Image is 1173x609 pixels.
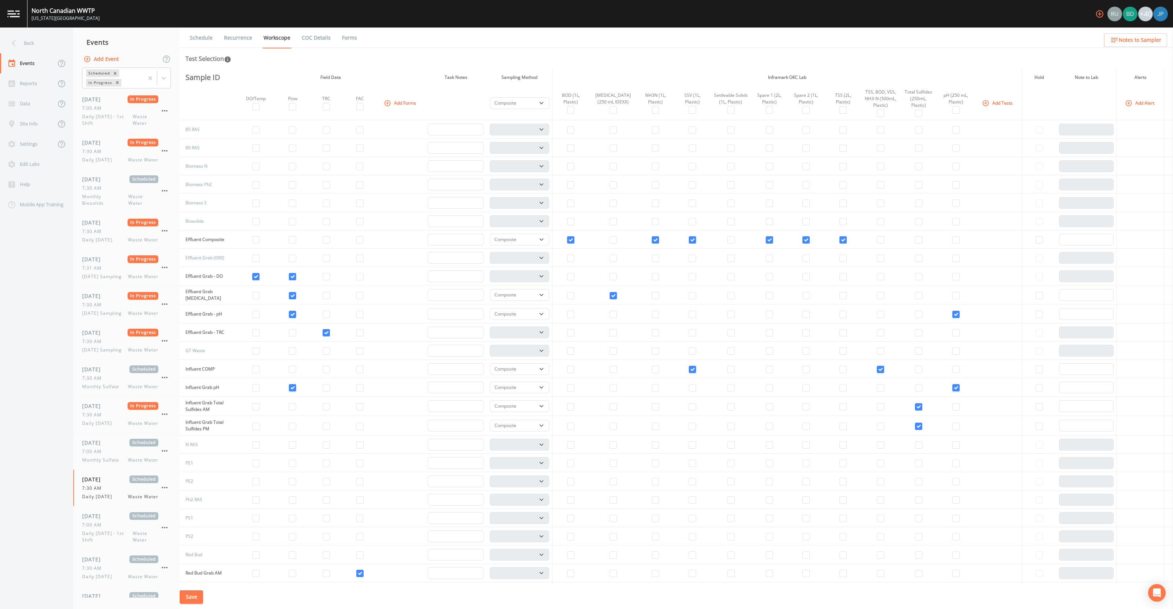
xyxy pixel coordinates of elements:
[180,416,229,435] td: Influent Grab Total Sulfides PM
[128,193,158,207] span: Waste Water
[82,412,106,418] span: 7:30 AM
[313,95,340,102] div: TRC
[180,139,229,157] td: 89 RAS
[180,590,203,604] button: Save
[1022,69,1056,86] th: Hold
[1138,7,1153,21] div: +40
[82,273,126,280] span: [DATE] Sampling
[128,292,159,300] span: In Progress
[180,305,229,323] td: Effluent Grab - pH
[128,219,159,226] span: In Progress
[82,383,124,390] span: Monthly Sulfate
[128,157,158,163] span: Waste Water
[113,79,121,87] div: Remove In Progress
[82,148,106,155] span: 7:30 AM
[73,133,180,169] a: [DATE]In Progress7:30 AMDaily [DATE]Waste Water
[128,273,158,280] span: Waste Water
[73,433,180,470] a: [DATE]Scheduled7:00 AMMonthly SulfateWaste Water
[382,97,419,109] button: Add Forms
[1107,7,1122,21] div: Russell Schindler
[1107,7,1122,21] img: a5c06d64ce99e847b6841ccd0307af82
[129,365,158,373] span: Scheduled
[791,92,822,105] div: Spare 2 (1L, Plastic)
[82,157,117,163] span: Daily [DATE]
[111,69,119,77] div: Remove Scheduled
[180,267,229,285] td: Effluent Grab - DO
[279,95,307,102] div: Flow
[981,97,1015,109] button: Add Tests
[73,286,180,323] a: [DATE]In Progress7:30 AM[DATE] SamplingWaste Water
[73,550,180,586] a: [DATE]Scheduled7:30 AMDaily [DATE]Waste Water
[128,329,159,336] span: In Progress
[73,470,180,506] a: [DATE]Scheduled7:30 AMDaily [DATE]Waste Water
[73,323,180,360] a: [DATE]In Progress7:30 AM[DATE] SamplingWaste Water
[1123,7,1137,21] img: 9f682ec1c49132a47ef547787788f57d
[1148,584,1166,602] div: Open Intercom Messenger
[180,360,229,378] td: Influent COMP
[180,397,229,416] td: Influent Grab Total Sulfides AM
[73,506,180,550] a: [DATE]Scheduled7:00 AMDaily [DATE] - 1st ShiftWaste Water
[82,573,117,580] span: Daily [DATE]
[640,92,671,105] div: NH3N (1L, Plastic)
[189,28,214,48] a: Schedule
[236,69,425,86] th: Field Data
[82,475,106,483] span: [DATE]
[1104,33,1167,47] button: Notes to Sampler
[82,457,124,463] span: Monthly Sulfate
[82,375,106,382] span: 7:30 AM
[86,79,113,87] div: In Progress
[425,69,486,86] th: Task Notes
[223,28,253,48] a: Recurrence
[128,493,158,500] span: Waste Water
[32,6,100,15] div: North Canadian WWTP
[592,92,634,105] div: [MEDICAL_DATA] (250 mL IDEXX)
[73,360,180,396] a: [DATE]Scheduled7:30 AMMonthly SulfateWaste Water
[129,555,158,563] span: Scheduled
[82,139,106,146] span: [DATE]
[129,475,158,483] span: Scheduled
[346,95,374,102] div: FAC
[82,347,126,353] span: [DATE] Sampling
[828,92,859,105] div: TSS (2L, Plastic)
[128,383,158,390] span: Waste Water
[180,454,229,472] td: PE1
[82,512,106,520] span: [DATE]
[82,338,106,345] span: 7:30 AM
[180,157,229,175] td: Biomass N
[129,512,158,520] span: Scheduled
[180,285,229,305] td: Effluent Grab [MEDICAL_DATA]
[128,95,159,103] span: In Progress
[902,89,934,109] div: Total Sulfides (250mL, Plastic)
[82,228,106,235] span: 7:30 AM
[82,237,118,243] span: Daily [DATE].
[128,402,159,410] span: In Progress
[180,472,229,491] td: PE2
[73,33,180,51] div: Events
[129,592,158,600] span: Scheduled
[129,439,158,446] span: Scheduled
[82,530,133,543] span: Daily [DATE] - 1st Shift
[82,522,106,528] span: 7:00 AM
[86,69,111,77] div: Scheduled
[1153,7,1168,21] img: 41241ef155101aa6d92a04480b0d0000
[301,28,332,48] a: COC Details
[180,230,229,249] td: Effluent Composite
[82,219,106,226] span: [DATE]
[487,69,552,86] th: Sampling Method
[82,329,106,336] span: [DATE]
[180,175,229,194] td: Biomass Ph2
[180,435,229,454] td: N RAS
[940,92,971,105] div: pH (250 mL, Plastic)
[82,292,106,300] span: [DATE]
[133,113,158,127] span: Waste Water
[82,420,117,427] span: Daily [DATE]
[82,310,126,317] span: [DATE] Sampling
[7,10,20,17] img: logo
[754,92,785,105] div: Spare 1 (2L, Plastic)
[180,378,229,397] td: Influent Grab pH
[128,139,159,146] span: In Progress
[1056,69,1117,86] th: Note to Lab
[73,90,180,133] a: [DATE]In Progress7:00 AMDaily [DATE] - 1st ShiftWaste Water
[128,347,158,353] span: Waste Water
[677,92,708,105] div: SSV (1L, Plastic)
